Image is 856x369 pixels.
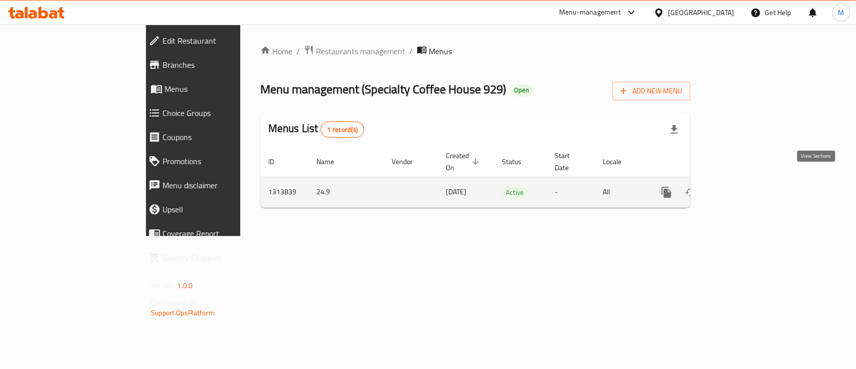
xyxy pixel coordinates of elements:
[260,45,690,58] nav: breadcrumb
[559,7,621,19] div: Menu-management
[151,279,176,292] span: Version:
[446,185,466,198] span: [DATE]
[502,156,535,168] span: Status
[268,121,364,138] h2: Menus List
[316,156,347,168] span: Name
[162,179,281,191] span: Menu disclaimer
[164,83,281,95] span: Menus
[320,121,364,138] div: Total records count
[140,173,289,197] a: Menu disclaimer
[162,131,281,143] span: Coupons
[502,186,528,198] div: Active
[162,203,281,215] span: Upsell
[140,101,289,125] a: Choice Groups
[409,45,413,57] li: /
[446,150,482,174] span: Created On
[620,85,682,97] span: Add New Menu
[547,177,595,207] td: -
[321,125,364,135] span: 1 record(s)
[429,45,452,57] span: Menus
[162,107,281,119] span: Choice Groups
[603,156,634,168] span: Locale
[595,177,646,207] td: All
[140,125,289,149] a: Coupons
[162,35,281,47] span: Edit Restaurant
[162,227,281,239] span: Coverage Report
[162,59,281,71] span: Branches
[392,156,426,168] span: Vendor
[510,86,533,94] span: Open
[140,77,289,101] a: Menus
[612,82,690,100] button: Add New Menu
[308,177,384,207] td: 24.9
[654,180,678,204] button: more
[162,155,281,167] span: Promotions
[678,180,703,204] button: Change Status
[140,29,289,53] a: Edit Restaurant
[151,296,197,309] span: Get support on:
[260,78,506,100] span: Menu management ( Specialty Coffee House 929 )
[555,150,583,174] span: Start Date
[140,197,289,221] a: Upsell
[316,45,405,57] span: Restaurants management
[510,84,533,96] div: Open
[140,53,289,77] a: Branches
[502,187,528,198] span: Active
[646,147,759,177] th: Actions
[268,156,287,168] span: ID
[662,117,686,142] div: Export file
[177,279,193,292] span: 1.0.0
[151,306,215,319] a: Support.OpsPlatform
[260,147,759,208] table: enhanced table
[296,45,300,57] li: /
[140,149,289,173] a: Promotions
[838,7,844,18] span: M
[162,252,281,264] span: Grocery Checklist
[668,7,734,18] div: [GEOGRAPHIC_DATA]
[304,45,405,58] a: Restaurants management
[140,245,289,270] a: Grocery Checklist
[140,221,289,245] a: Coverage Report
